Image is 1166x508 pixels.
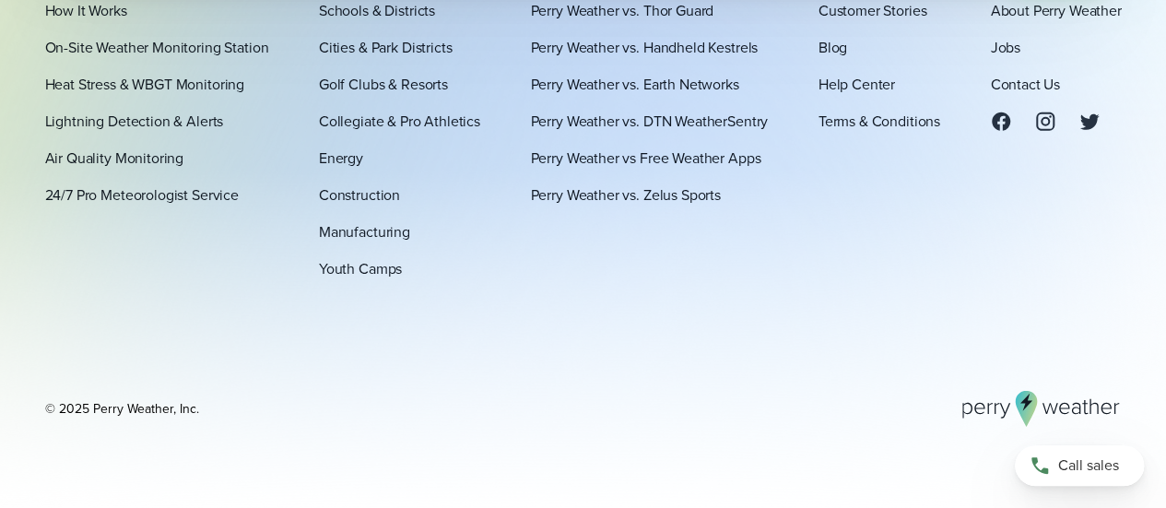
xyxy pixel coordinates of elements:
a: Jobs [990,36,1019,58]
span: Call sales [1058,455,1119,477]
a: 24/7 Pro Meteorologist Service [45,183,239,206]
a: Youth Camps [319,257,402,279]
a: Terms & Conditions [819,110,940,132]
a: Help Center [819,73,895,95]
a: Heat Stress & WBGT Monitoring [45,73,245,95]
a: Blog [819,36,847,58]
a: Perry Weather vs. Zelus Sports [530,183,720,206]
a: Perry Weather vs Free Weather Apps [530,147,760,169]
a: Call sales [1015,445,1144,486]
a: Cities & Park Districts [319,36,452,58]
a: Golf Clubs & Resorts [319,73,448,95]
a: Lightning Detection & Alerts [45,110,224,132]
a: On-Site Weather Monitoring Station [45,36,269,58]
a: Air Quality Monitoring [45,147,184,169]
a: Perry Weather vs. DTN WeatherSentry [530,110,768,132]
a: Construction [319,183,400,206]
a: Energy [319,147,363,169]
a: Collegiate & Pro Athletics [319,110,480,132]
div: © 2025 Perry Weather, Inc. [45,399,199,418]
a: Contact Us [990,73,1059,95]
a: Manufacturing [319,220,410,242]
a: Perry Weather vs. Earth Networks [530,73,738,95]
a: Perry Weather vs. Handheld Kestrels [530,36,758,58]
